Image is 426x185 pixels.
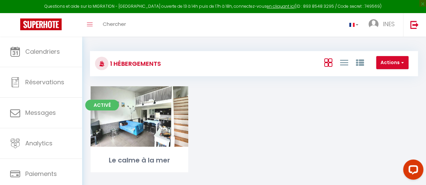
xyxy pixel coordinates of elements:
[20,18,62,30] img: Super Booking
[25,78,64,86] span: Réservations
[119,110,160,123] a: Editer
[98,13,131,37] a: Chercher
[85,100,119,110] span: Activé
[383,20,395,28] span: INES
[108,56,161,71] h3: 1 Hébergements
[398,157,426,185] iframe: LiveChat chat widget
[340,57,348,68] a: Vue en Liste
[25,108,56,117] span: Messages
[410,20,419,29] img: logout
[25,47,60,56] span: Calendriers
[356,57,364,68] a: Vue par Groupe
[25,170,57,178] span: Paiements
[25,139,53,147] span: Analytics
[376,56,408,70] button: Actions
[91,155,188,166] div: Le calme à la mer
[267,3,295,9] a: en cliquant ici
[368,19,379,29] img: ...
[324,57,332,68] a: Vue en Box
[363,13,403,37] a: ... INES
[103,20,126,28] span: Chercher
